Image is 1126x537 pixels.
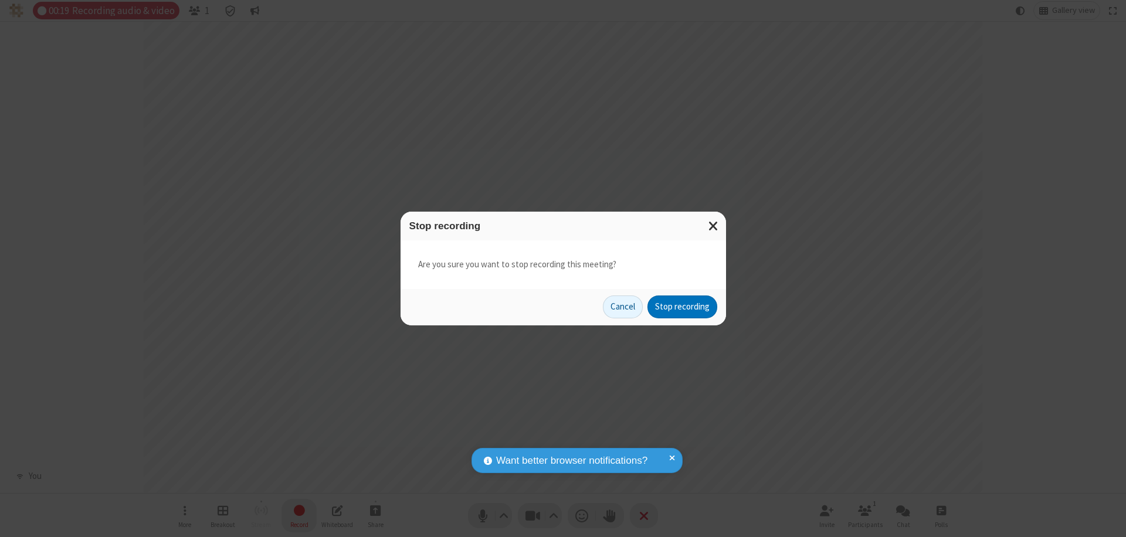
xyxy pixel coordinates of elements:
span: Want better browser notifications? [496,453,647,468]
div: Are you sure you want to stop recording this meeting? [401,240,726,289]
button: Stop recording [647,295,717,319]
h3: Stop recording [409,220,717,232]
button: Cancel [603,295,643,319]
button: Close modal [701,212,726,240]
